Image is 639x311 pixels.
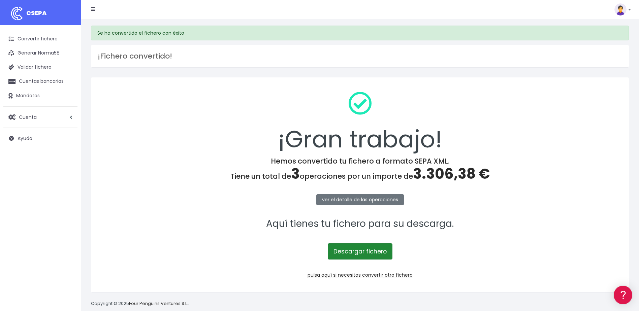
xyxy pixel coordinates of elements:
img: profile [614,3,627,15]
a: Four Penguins Ventures S.L. [129,300,188,307]
div: ¡Gran trabajo! [100,86,620,157]
a: Descargar fichero [328,243,392,260]
a: General [7,144,128,155]
img: logo [8,5,25,22]
a: Perfiles de empresas [7,116,128,127]
button: Contáctanos [7,180,128,192]
a: Videotutoriales [7,106,128,116]
a: Generar Norma58 [3,46,77,60]
div: Facturación [7,134,128,140]
span: Ayuda [18,135,32,142]
div: Convertir ficheros [7,74,128,81]
p: Copyright © 2025 . [91,300,189,307]
a: Información general [7,57,128,68]
a: Mandatos [3,89,77,103]
a: ver el detalle de las operaciones [316,194,404,205]
a: Cuenta [3,110,77,124]
a: Problemas habituales [7,96,128,106]
a: POWERED BY ENCHANT [93,194,130,200]
a: API [7,172,128,182]
a: Convertir fichero [3,32,77,46]
a: pulsa aquí si necesitas convertir otro fichero [308,272,413,278]
div: Se ha convertido el fichero con éxito [91,26,629,40]
p: Aquí tienes tu fichero para su descarga. [100,216,620,232]
div: Programadores [7,162,128,168]
span: 3 [291,164,300,184]
h4: Hemos convertido tu fichero a formato SEPA XML. Tiene un total de operaciones por un importe de [100,157,620,182]
a: Formatos [7,85,128,96]
a: Ayuda [3,131,77,145]
span: 3.306,38 € [413,164,490,184]
h3: ¡Fichero convertido! [98,52,622,61]
a: Validar fichero [3,60,77,74]
span: CSEPA [26,9,47,17]
span: Cuenta [19,113,37,120]
a: Cuentas bancarias [3,74,77,89]
div: Información general [7,47,128,53]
